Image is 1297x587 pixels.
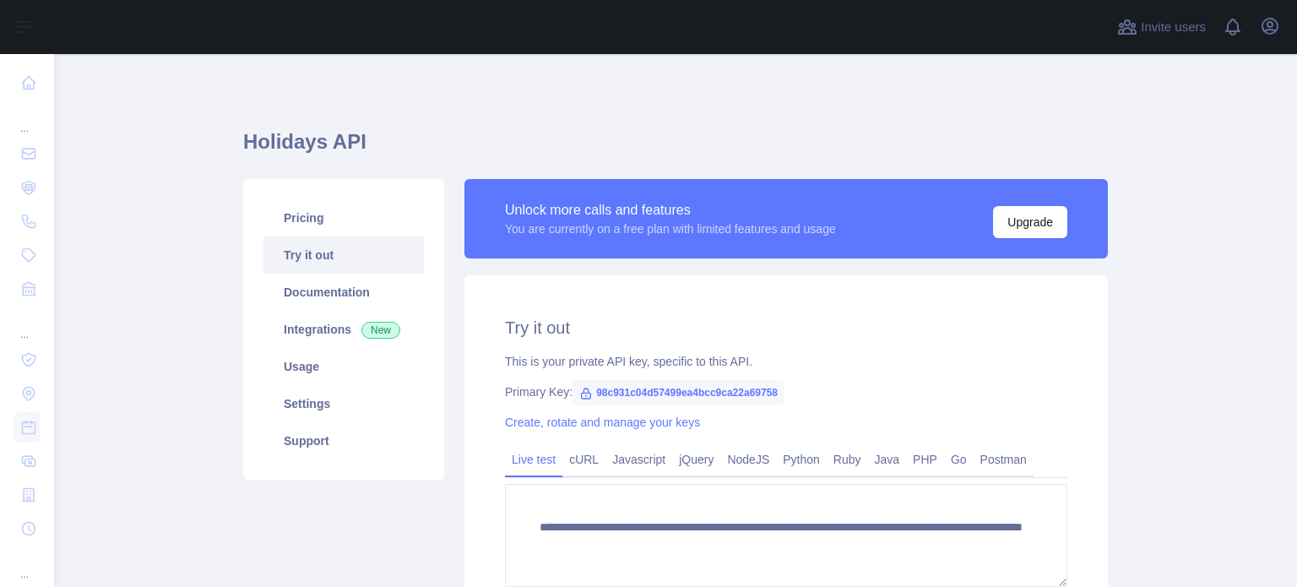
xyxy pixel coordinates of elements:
a: Java [868,446,907,473]
div: ... [14,101,41,135]
h1: Holidays API [243,128,1108,169]
a: cURL [562,446,605,473]
button: Upgrade [993,206,1067,238]
button: Invite users [1114,14,1209,41]
a: Support [263,422,424,459]
a: Settings [263,385,424,422]
span: Invite users [1141,18,1206,37]
a: Usage [263,348,424,385]
a: Documentation [263,274,424,311]
a: NodeJS [720,446,776,473]
div: ... [14,547,41,581]
h2: Try it out [505,316,1067,340]
div: ... [14,307,41,341]
a: Postman [974,446,1034,473]
div: Unlock more calls and features [505,200,836,220]
span: New [361,322,400,339]
a: Try it out [263,236,424,274]
a: Go [944,446,974,473]
a: Pricing [263,199,424,236]
a: Create, rotate and manage your keys [505,416,700,429]
div: You are currently on a free plan with limited features and usage [505,220,836,237]
div: Primary Key: [505,383,1067,400]
a: PHP [906,446,944,473]
a: Javascript [605,446,672,473]
a: Integrations New [263,311,424,348]
a: Python [776,446,827,473]
a: Live test [505,446,562,473]
a: Ruby [827,446,868,473]
a: jQuery [672,446,720,473]
div: This is your private API key, specific to this API. [505,353,1067,370]
span: 98c931c04d57499ea4bcc9ca22a69758 [573,380,784,405]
